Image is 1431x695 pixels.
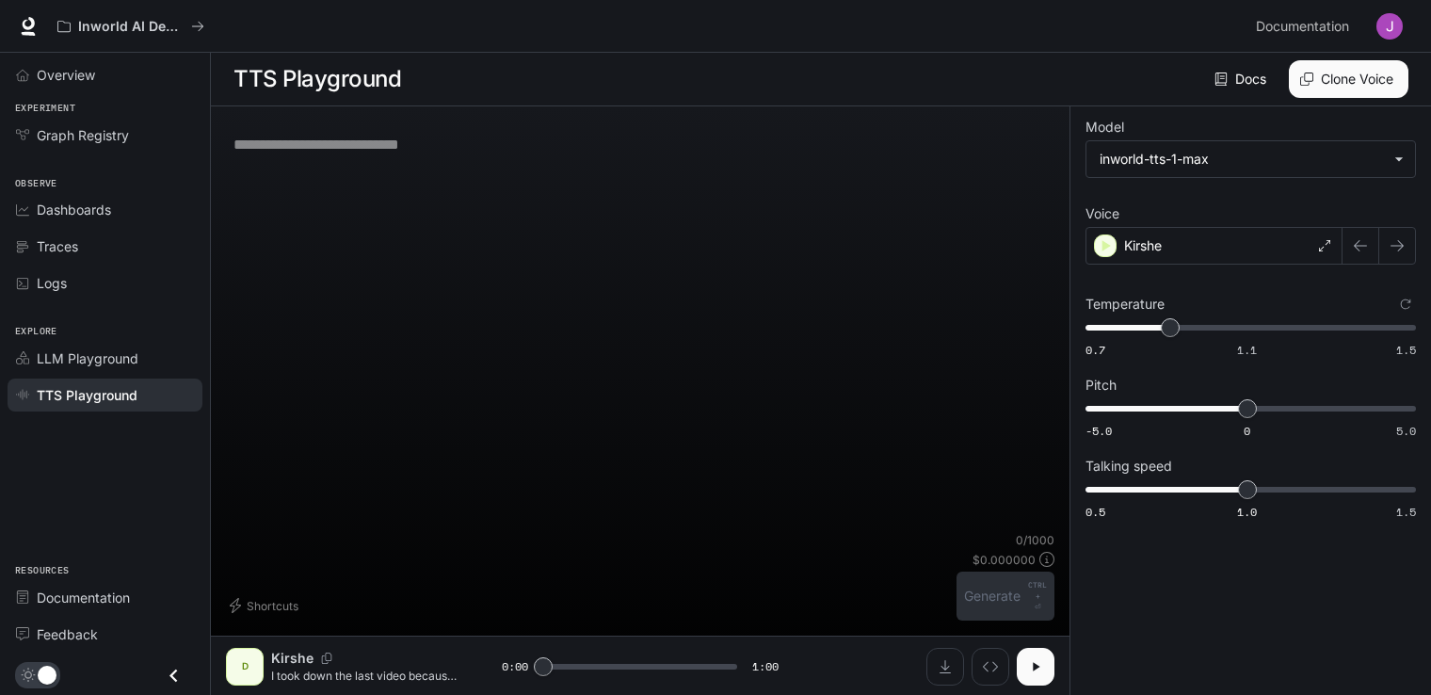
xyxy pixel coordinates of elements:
span: 0.7 [1085,342,1105,358]
span: Dark mode toggle [38,664,56,685]
a: Dashboards [8,193,202,226]
button: Download audio [926,648,964,686]
a: Feedback [8,618,202,651]
p: 0 / 1000 [1016,532,1054,548]
div: inworld-tts-1-max [1100,150,1385,169]
span: -5.0 [1085,423,1112,439]
div: D [230,652,260,682]
a: Documentation [8,581,202,614]
p: Temperature [1085,298,1165,311]
a: Graph Registry [8,119,202,152]
span: Documentation [1256,15,1349,39]
span: Logs [37,273,67,293]
button: Inspect [972,648,1009,686]
span: Feedback [37,624,98,644]
button: Clone Voice [1289,60,1408,98]
span: Documentation [37,588,130,607]
span: 0:00 [502,657,528,676]
span: 1.5 [1396,504,1416,520]
p: Kirshe [1124,236,1162,255]
img: User avatar [1376,13,1403,40]
div: inworld-tts-1-max [1086,141,1415,177]
p: Pitch [1085,379,1117,392]
span: Overview [37,65,95,85]
button: User avatar [1371,8,1408,45]
span: TTS Playground [37,385,137,405]
p: I took down the last video because of 3 things. 1. It ended up in a lot of for you pages and a lo... [271,668,457,684]
button: Reset to default [1395,294,1416,315]
span: Graph Registry [37,125,129,145]
button: All workspaces [49,8,213,45]
h1: TTS Playground [233,60,401,98]
p: Inworld AI Demos [78,19,184,35]
span: 0.5 [1085,504,1105,520]
p: Kirshe [271,649,314,668]
span: 0 [1244,423,1250,439]
a: Documentation [1248,8,1363,45]
a: Logs [8,267,202,299]
button: Copy Voice ID [314,653,340,664]
p: Voice [1085,207,1119,220]
span: 1:00 [752,657,779,676]
a: Overview [8,58,202,91]
p: Talking speed [1085,460,1172,473]
span: 1.1 [1237,342,1257,358]
p: $ 0.000000 [973,552,1036,568]
button: Shortcuts [226,590,306,621]
span: 5.0 [1396,423,1416,439]
a: Docs [1211,60,1274,98]
span: Traces [37,236,78,256]
p: Model [1085,121,1124,134]
button: Close drawer [153,656,195,695]
span: LLM Playground [37,348,138,368]
span: 1.0 [1237,504,1257,520]
a: LLM Playground [8,342,202,375]
span: Dashboards [37,200,111,219]
span: 1.5 [1396,342,1416,358]
a: Traces [8,230,202,263]
a: TTS Playground [8,379,202,412]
